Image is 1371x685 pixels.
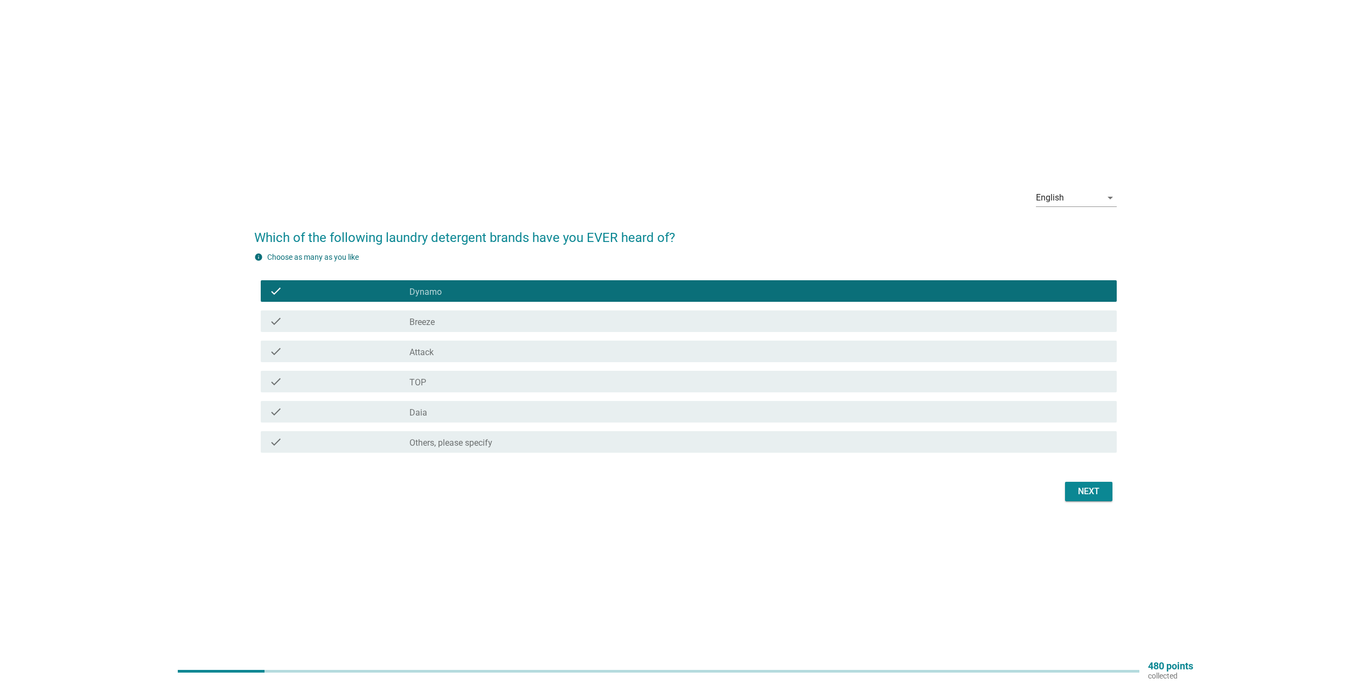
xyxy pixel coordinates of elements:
[1148,671,1193,681] p: collected
[409,287,442,297] label: Dynamo
[409,317,435,328] label: Breeze
[409,377,426,388] label: TOP
[409,347,434,358] label: Attack
[269,345,282,358] i: check
[269,285,282,297] i: check
[254,217,1117,247] h2: Which of the following laundry detergent brands have you EVER heard of?
[269,435,282,448] i: check
[267,253,359,261] label: Choose as many as you like
[269,375,282,388] i: check
[1036,193,1064,203] div: English
[1065,482,1112,501] button: Next
[1104,191,1117,204] i: arrow_drop_down
[1074,485,1104,498] div: Next
[409,407,427,418] label: Daia
[269,315,282,328] i: check
[269,405,282,418] i: check
[409,438,492,448] label: Others, please specify
[1148,661,1193,671] p: 480 points
[254,253,263,261] i: info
